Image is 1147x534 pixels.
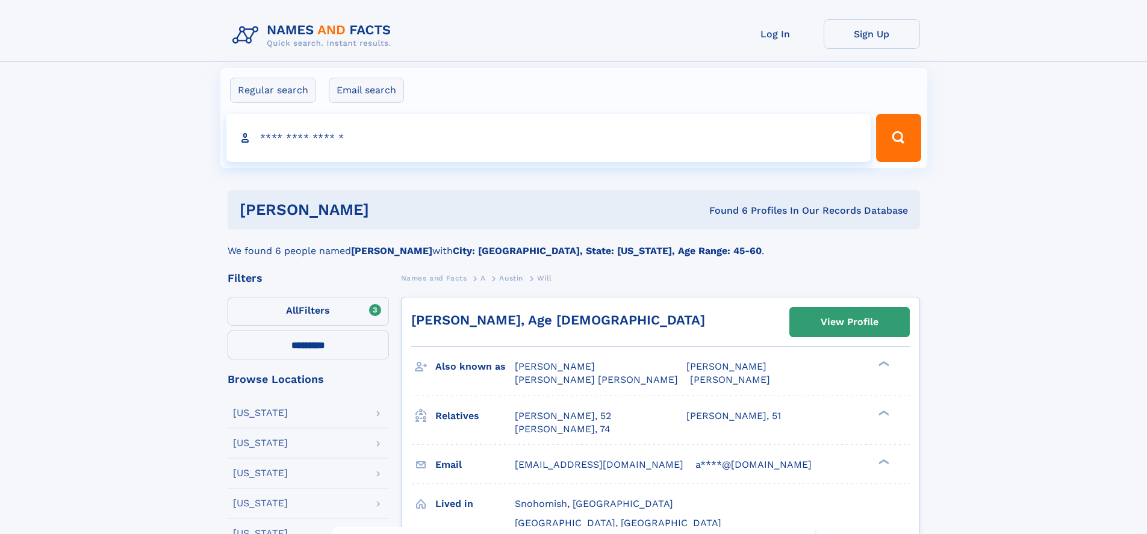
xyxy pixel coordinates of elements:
[515,409,611,423] a: [PERSON_NAME], 52
[401,270,467,285] a: Names and Facts
[228,19,401,52] img: Logo Names and Facts
[686,409,781,423] a: [PERSON_NAME], 51
[411,312,705,328] a: [PERSON_NAME], Age [DEMOGRAPHIC_DATA]
[233,438,288,448] div: [US_STATE]
[480,270,486,285] a: A
[286,305,299,316] span: All
[515,517,721,529] span: [GEOGRAPHIC_DATA], [GEOGRAPHIC_DATA]
[821,308,878,336] div: View Profile
[875,409,890,417] div: ❯
[537,274,552,282] span: Will
[515,423,611,436] a: [PERSON_NAME], 74
[515,459,683,470] span: [EMAIL_ADDRESS][DOMAIN_NAME]
[351,245,432,256] b: [PERSON_NAME]
[435,455,515,475] h3: Email
[453,245,762,256] b: City: [GEOGRAPHIC_DATA], State: [US_STATE], Age Range: 45-60
[515,374,678,385] span: [PERSON_NAME] [PERSON_NAME]
[228,297,389,326] label: Filters
[690,374,770,385] span: [PERSON_NAME]
[329,78,404,103] label: Email search
[499,270,523,285] a: Austin
[875,360,890,368] div: ❯
[228,374,389,385] div: Browse Locations
[233,498,288,508] div: [US_STATE]
[435,406,515,426] h3: Relatives
[228,229,920,258] div: We found 6 people named with .
[233,468,288,478] div: [US_STATE]
[435,356,515,377] h3: Also known as
[240,202,539,217] h1: [PERSON_NAME]
[790,308,909,337] a: View Profile
[230,78,316,103] label: Regular search
[876,114,921,162] button: Search Button
[686,361,766,372] span: [PERSON_NAME]
[875,458,890,465] div: ❯
[226,114,871,162] input: search input
[499,274,523,282] span: Austin
[228,273,389,284] div: Filters
[727,19,824,49] a: Log In
[539,204,908,217] div: Found 6 Profiles In Our Records Database
[515,361,595,372] span: [PERSON_NAME]
[233,408,288,418] div: [US_STATE]
[515,498,673,509] span: Snohomish, [GEOGRAPHIC_DATA]
[824,19,920,49] a: Sign Up
[480,274,486,282] span: A
[435,494,515,514] h3: Lived in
